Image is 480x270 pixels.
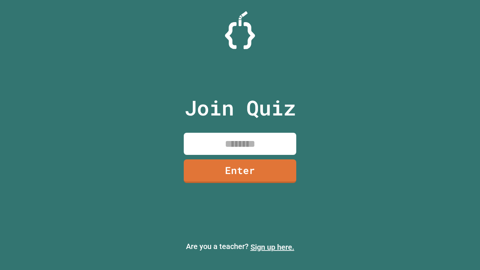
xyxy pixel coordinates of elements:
a: Sign up here. [250,243,294,252]
iframe: chat widget [418,207,472,239]
a: Enter [184,159,296,183]
iframe: chat widget [448,240,472,262]
img: Logo.svg [225,11,255,49]
p: Join Quiz [184,92,296,123]
p: Are you a teacher? [6,241,474,253]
